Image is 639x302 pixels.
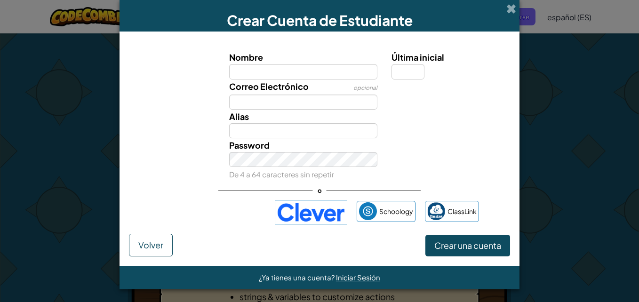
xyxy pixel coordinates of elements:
[447,205,477,218] span: ClassLink
[353,84,377,91] span: opcional
[138,239,163,250] span: Volver
[227,11,413,29] span: Crear Cuenta de Estudiante
[434,240,501,251] span: Crear una cuenta
[359,202,377,220] img: schoology.png
[391,52,444,63] span: Última inicial
[336,273,380,282] a: Iniciar Sesión
[229,140,270,151] span: Password
[229,111,249,122] span: Alias
[229,81,309,92] span: Correo Electrónico
[379,205,413,218] span: Schoology
[275,200,347,224] img: clever-logo-blue.png
[425,235,510,256] button: Crear una cuenta
[259,273,336,282] span: ¿Ya tienes una cuenta?
[229,52,263,63] span: Nombre
[229,170,334,179] small: De 4 a 64 caracteres sin repetir
[427,202,445,220] img: classlink-logo-small.png
[156,202,270,223] iframe: Botón Iniciar sesión con Google
[313,183,327,197] span: o
[129,234,173,256] button: Volver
